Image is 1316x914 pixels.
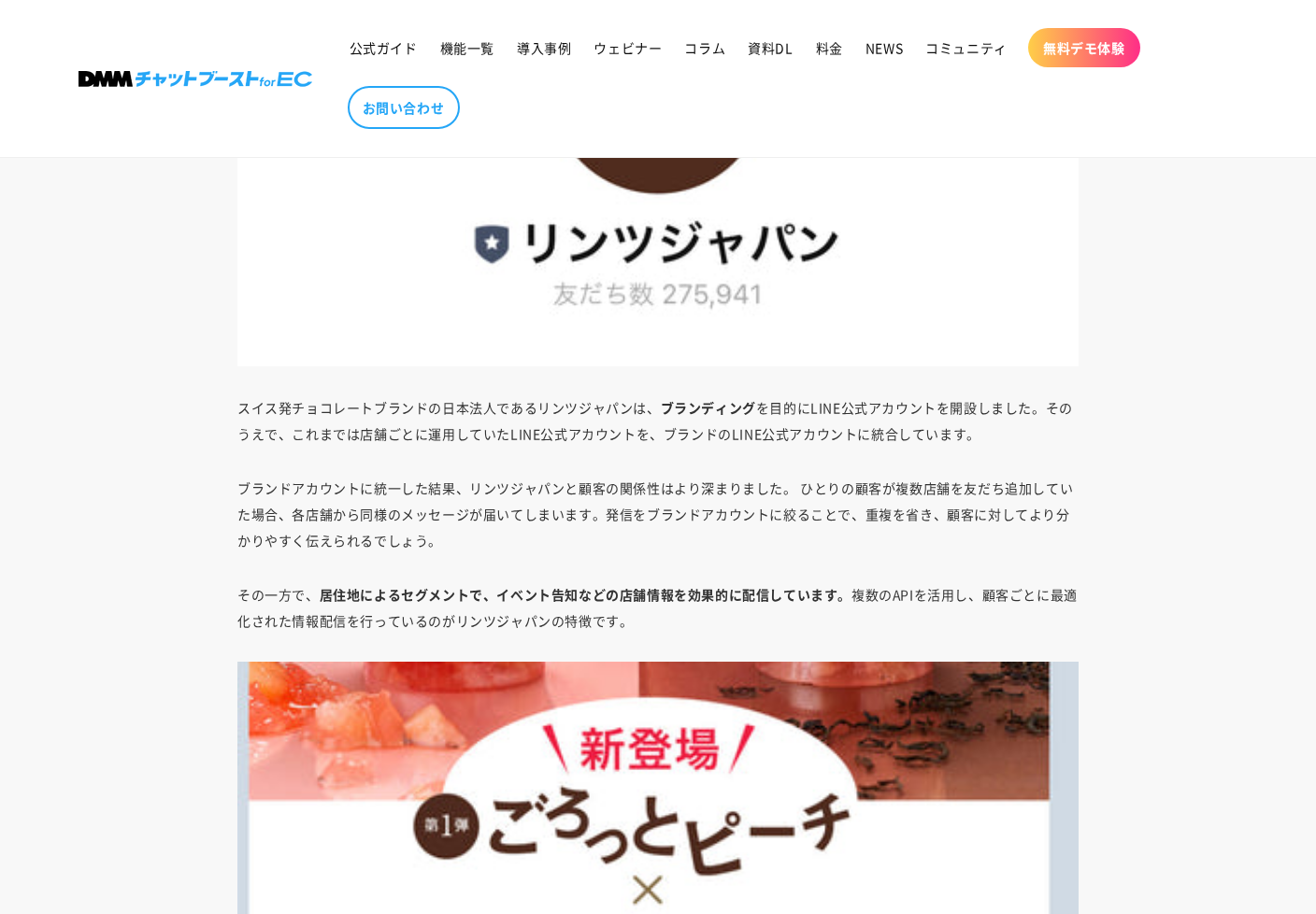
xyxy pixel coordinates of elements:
a: NEWS [854,28,914,67]
span: 無料デモ体験 [1043,39,1125,56]
a: 公式ガイド [338,28,429,67]
span: ウェビナー [594,39,662,56]
a: コミュニティ [914,28,1019,67]
span: お問い合わせ [363,99,445,116]
p: スイス発チョコレートブランドの日本法人であるリンツジャパンは、 を目的にLINE公式アカウントを開設しました。そのうえで、これまでは店舗ごとに運用していたLINE公式アカウントを、ブランドのLI... [237,394,1079,447]
a: ウェビナー [582,28,673,67]
a: お問い合わせ [348,86,460,129]
span: 機能一覧 [440,39,494,56]
span: コミュニティ [925,39,1008,56]
a: 資料DL [737,28,804,67]
span: 資料DL [748,39,793,56]
a: 料金 [805,28,854,67]
a: コラム [673,28,737,67]
span: 公式ガイド [350,39,418,56]
strong: 居住地によるセグメントで、イベント告知などの店舗情報を効果的に配信しています。 [320,585,851,604]
a: 無料デモ体験 [1028,28,1140,67]
span: コラム [684,39,725,56]
img: 株式会社DMM Boost [79,71,312,87]
span: NEWS [865,39,903,56]
p: その一方で、 複数のAPIを活用し、顧客ごとに最適化された情報配信を行っているのがリンツジャパンの特徴です。 [237,581,1079,634]
span: 料金 [816,39,843,56]
strong: ブランディング [661,398,756,417]
p: ブランドアカウントに統一した結果、リンツジャパンと顧客の関係性はより深まりました。 ひとりの顧客が複数店舗を友だち追加していた場合、各店舗から同様のメッセージが届いてしまいます。発信をブランドア... [237,475,1079,553]
span: 導入事例 [517,39,571,56]
a: 導入事例 [506,28,582,67]
a: 機能一覧 [429,28,506,67]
